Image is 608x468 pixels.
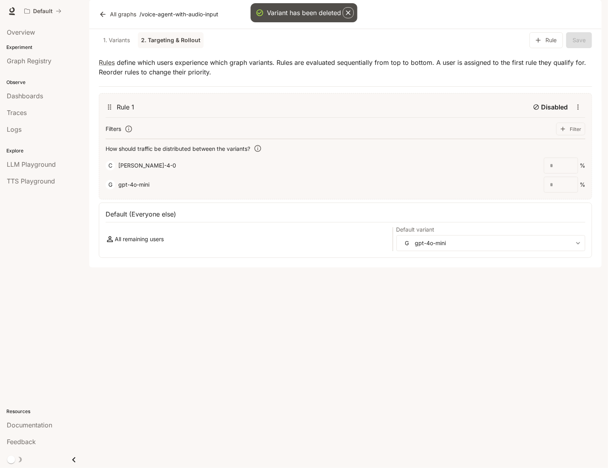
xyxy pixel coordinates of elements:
p: Filters [106,125,121,133]
div: Ggpt-4o-mini [397,238,585,248]
p: % [580,162,585,170]
p: Rule 1 [117,102,134,112]
p: [PERSON_NAME]-4-0 [118,162,176,170]
a: 1. Variants [99,32,135,48]
p: G [405,239,409,247]
p: All remaining users [115,235,164,243]
p: gpt-4o-mini [415,239,446,247]
button: A list of filters that define which users are subject to this rule [123,123,135,135]
button: Rule [530,32,563,48]
div: lab API tabs example [99,32,592,48]
p: / voice-agent-with-audio-input [139,10,218,18]
button: Filter [556,123,585,135]
button: A traffic distribution of the variants [252,142,264,154]
p: Default (Everyone else) [106,209,176,219]
a: 2. Targeting & Rollout [138,32,204,48]
p: C [108,162,112,170]
a: Rules [99,58,115,66]
div: Variant has been deleted [267,8,341,18]
p: Default [33,8,53,15]
button: All workspaces [21,3,65,19]
div: Rule 1DisabledFiltersA list of filters that define which users are subject to this ruleFilterHow ... [99,93,592,199]
p: Disabled [541,102,568,112]
p: define which users experience which graph variants. Rules are evaluated sequentially from top to ... [99,58,592,77]
p: How should traffic be distributed between the variants? [106,144,250,153]
p: Default variant [396,227,435,232]
a: All graphs [97,6,139,22]
p: gpt-4o-mini [118,181,149,189]
p: G [108,181,112,189]
p: % [580,181,585,189]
